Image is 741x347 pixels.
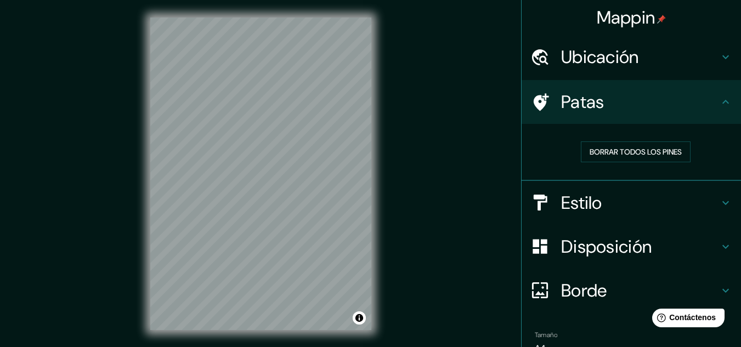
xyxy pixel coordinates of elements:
div: Patas [522,80,741,124]
font: Borde [561,279,607,302]
div: Disposición [522,225,741,269]
font: Tamaño [535,331,557,339]
div: Ubicación [522,35,741,79]
div: Estilo [522,181,741,225]
img: pin-icon.png [657,15,666,24]
font: Disposición [561,235,652,258]
font: Ubicación [561,45,639,69]
canvas: Mapa [150,18,371,330]
font: Estilo [561,191,602,214]
font: Patas [561,90,604,113]
font: Mappin [597,6,655,29]
button: Activar o desactivar atribución [353,311,366,325]
font: Borrar todos los pines [590,147,682,157]
iframe: Lanzador de widgets de ayuda [643,304,729,335]
div: Borde [522,269,741,312]
button: Borrar todos los pines [581,141,691,162]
